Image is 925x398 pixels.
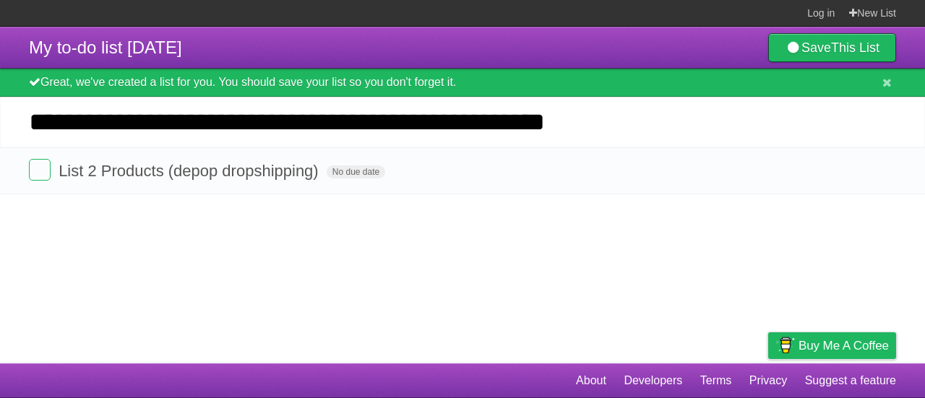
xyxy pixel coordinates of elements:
[749,367,787,394] a: Privacy
[768,332,896,359] a: Buy me a coffee
[808,159,835,183] label: Star task
[768,33,896,62] a: SaveThis List
[29,159,51,181] label: Done
[327,165,385,178] span: No due date
[59,162,322,180] span: List 2 Products (depop dropshipping)
[700,367,732,394] a: Terms
[831,40,879,55] b: This List
[799,333,889,358] span: Buy me a coffee
[29,38,182,57] span: My to-do list [DATE]
[775,333,795,358] img: Buy me a coffee
[576,367,606,394] a: About
[624,367,682,394] a: Developers
[805,367,896,394] a: Suggest a feature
